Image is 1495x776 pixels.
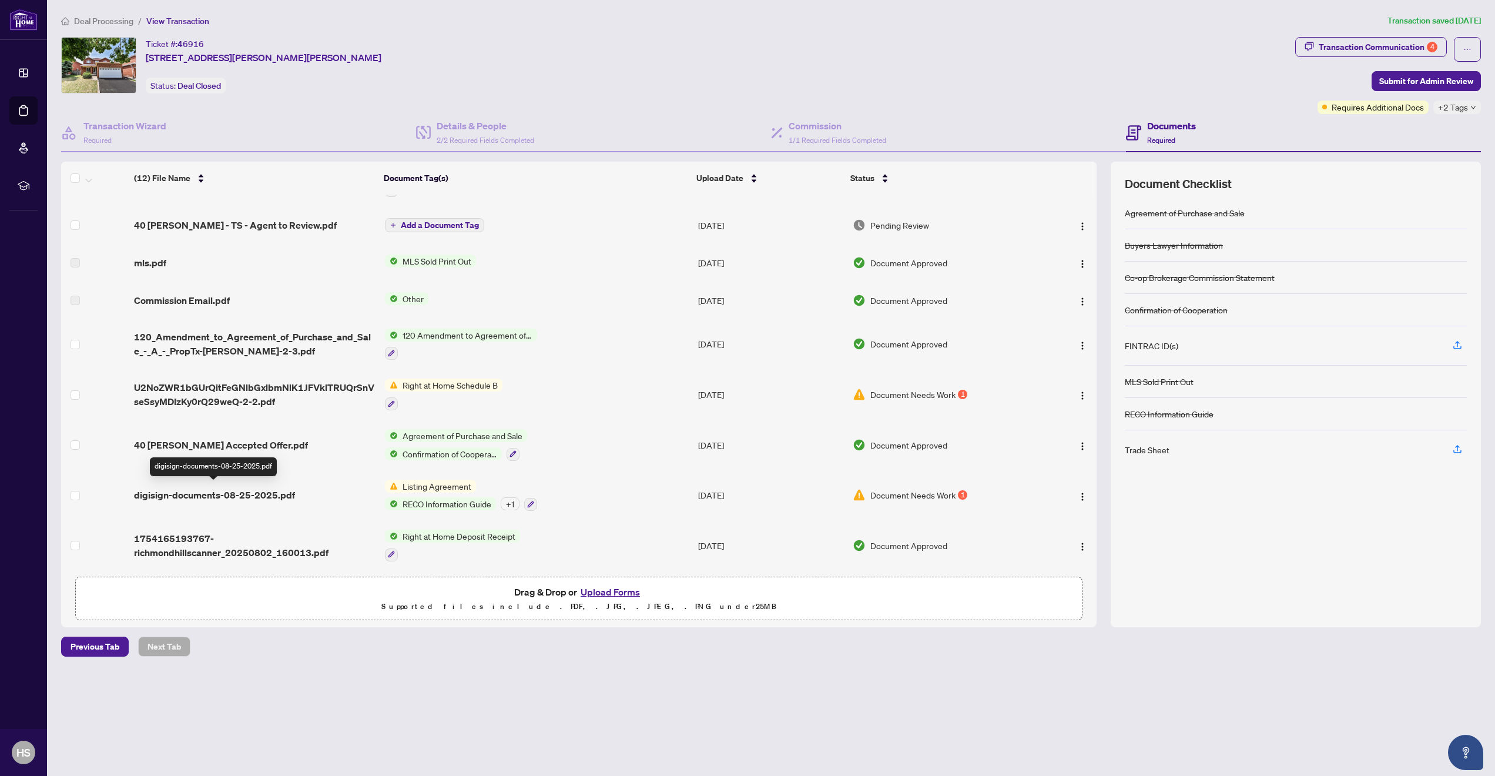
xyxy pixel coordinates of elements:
[1125,271,1275,284] div: Co-op Brokerage Commission Statement
[398,429,527,442] span: Agreement of Purchase and Sale
[693,282,849,319] td: [DATE]
[853,219,866,232] img: Document Status
[853,489,866,501] img: Document Status
[1125,239,1223,252] div: Buyers Lawyer Information
[1073,291,1092,310] button: Logo
[134,438,308,452] span: 40 [PERSON_NAME] Accepted Offer.pdf
[692,162,846,195] th: Upload Date
[693,244,849,282] td: [DATE]
[514,584,643,600] span: Drag & Drop or
[1125,407,1214,420] div: RECO Information Guide
[134,293,230,307] span: Commission Email.pdf
[693,206,849,244] td: [DATE]
[1078,542,1087,551] img: Logo
[134,218,337,232] span: 40 [PERSON_NAME] - TS - Agent to Review.pdf
[696,172,743,185] span: Upload Date
[1078,222,1087,231] img: Logo
[1295,37,1447,57] button: Transaction Communication4
[1125,339,1178,352] div: FINTRAC ID(s)
[870,489,956,501] span: Document Needs Work
[401,221,479,229] span: Add a Document Tag
[870,539,947,552] span: Document Approved
[385,480,398,493] img: Status Icon
[62,38,136,93] img: IMG-N12318912_1.jpg
[853,256,866,269] img: Document Status
[379,162,692,195] th: Document Tag(s)
[398,497,496,510] span: RECO Information Guide
[83,136,112,145] span: Required
[1078,391,1087,400] img: Logo
[1372,71,1481,91] button: Submit for Admin Review
[74,16,133,26] span: Deal Processing
[150,457,277,476] div: digisign-documents-08-25-2025.pdf
[385,447,398,460] img: Status Icon
[693,369,849,420] td: [DATE]
[870,337,947,350] span: Document Approved
[134,488,295,502] span: digisign-documents-08-25-2025.pdf
[1078,341,1087,350] img: Logo
[1078,259,1087,269] img: Logo
[398,480,476,493] span: Listing Agreement
[1332,101,1424,113] span: Requires Additional Docs
[71,637,119,656] span: Previous Tab
[385,379,398,392] img: Status Icon
[1078,297,1087,306] img: Logo
[1319,38,1437,56] div: Transaction Communication
[134,172,190,185] span: (12) File Name
[385,292,398,305] img: Status Icon
[398,530,520,543] span: Right at Home Deposit Receipt
[385,329,398,342] img: Status Icon
[789,119,886,133] h4: Commission
[870,294,947,307] span: Document Approved
[385,329,537,360] button: Status Icon120 Amendment to Agreement of Purchase and Sale
[146,51,381,65] span: [STREET_ADDRESS][PERSON_NAME][PERSON_NAME]
[693,520,849,571] td: [DATE]
[1125,303,1228,316] div: Confirmation of Cooperation
[1147,119,1196,133] h4: Documents
[853,439,866,451] img: Document Status
[385,480,537,511] button: Status IconListing AgreementStatus IconRECO Information Guide+1
[61,637,129,657] button: Previous Tab
[398,447,502,460] span: Confirmation of Cooperation
[693,470,849,521] td: [DATE]
[146,16,209,26] span: View Transaction
[693,420,849,470] td: [DATE]
[129,162,379,195] th: (12) File Name
[385,429,527,461] button: Status IconAgreement of Purchase and SaleStatus IconConfirmation of Cooperation
[398,255,476,267] span: MLS Sold Print Out
[398,292,428,305] span: Other
[177,39,204,49] span: 46916
[1448,735,1483,770] button: Open asap
[1463,45,1471,53] span: ellipsis
[1073,216,1092,235] button: Logo
[1427,42,1437,52] div: 4
[1379,72,1473,91] span: Submit for Admin Review
[138,14,142,28] li: /
[1073,385,1092,404] button: Logo
[1078,441,1087,451] img: Logo
[177,81,221,91] span: Deal Closed
[385,530,398,543] img: Status Icon
[1438,101,1468,114] span: +2 Tags
[1147,136,1175,145] span: Required
[146,78,226,93] div: Status:
[846,162,1038,195] th: Status
[61,17,69,25] span: home
[1125,443,1169,456] div: Trade Sheet
[853,337,866,350] img: Document Status
[1073,335,1092,353] button: Logo
[146,37,204,51] div: Ticket #:
[1387,14,1481,28] article: Transaction saved [DATE]
[385,292,428,305] button: Status IconOther
[134,380,375,409] span: U2NoZWR1bGUrQitFeGNlbGxlbmNlK1JFVklTRUQrSnVseSsyMDIzKy0rQ29weQ-2-2.pdf
[385,379,502,410] button: Status IconRight at Home Schedule B
[385,218,484,233] button: Add a Document Tag
[853,388,866,401] img: Document Status
[1078,492,1087,501] img: Logo
[437,136,534,145] span: 2/2 Required Fields Completed
[398,379,502,392] span: Right at Home Schedule B
[1125,206,1245,219] div: Agreement of Purchase and Sale
[134,531,375,560] span: 1754165193767-richmondhillscanner_20250802_160013.pdf
[385,255,476,267] button: Status IconMLS Sold Print Out
[789,136,886,145] span: 1/1 Required Fields Completed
